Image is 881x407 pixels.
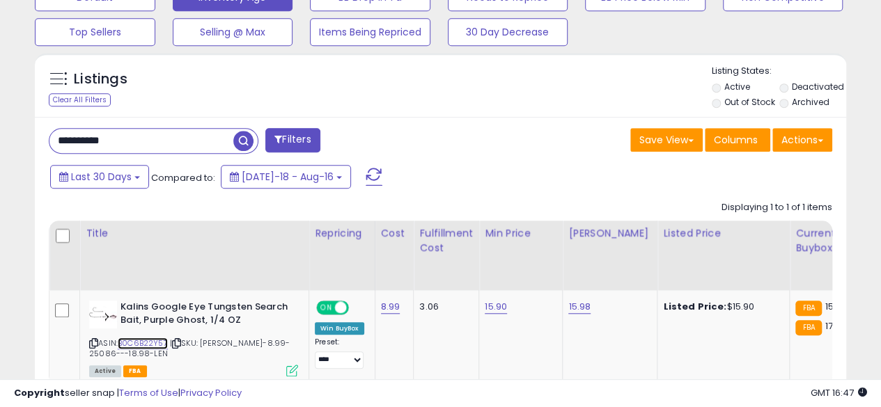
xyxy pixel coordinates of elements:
[795,301,821,316] small: FBA
[123,365,147,377] span: FBA
[568,300,591,314] a: 15.98
[795,226,867,255] div: Current Buybox Price
[712,65,846,78] p: Listing States:
[242,170,334,184] span: [DATE]-18 - Aug-16
[714,133,758,147] span: Columns
[795,320,821,335] small: FBA
[722,201,832,214] div: Displaying 1 to 1 of 1 items
[792,96,829,108] label: Archived
[74,70,127,89] h5: Listings
[381,226,408,241] div: Cost
[347,302,369,314] span: OFF
[419,301,468,313] div: 3.06
[724,81,749,93] label: Active
[792,81,844,93] label: Deactivated
[89,365,121,377] span: All listings currently available for purchase on Amazon
[825,300,842,313] span: 15.9
[315,226,369,241] div: Repricing
[71,170,132,184] span: Last 30 Days
[173,18,293,46] button: Selling @ Max
[724,96,774,108] label: Out of Stock
[119,386,178,399] a: Terms of Use
[118,337,168,349] a: B0C6B22Y57
[89,301,117,328] img: 31mHspmemaL._SL40_.jpg
[705,128,770,152] button: Columns
[49,93,111,106] div: Clear All Filters
[663,301,779,313] div: $15.90
[381,300,400,314] a: 8.99
[180,386,242,399] a: Privacy Policy
[419,226,473,255] div: Fulfillment Cost
[663,226,783,241] div: Listed Price
[448,18,568,46] button: 30 Day Decrease
[811,386,867,399] span: 2025-09-16 16:47 GMT
[310,18,430,46] button: Items Being Repriced
[14,386,65,399] strong: Copyright
[14,387,242,400] div: seller snap | |
[265,128,320,152] button: Filters
[772,128,832,152] button: Actions
[120,301,290,330] b: Kalins Google Eye Tungsten Search Bait, Purple Ghost, 1/4 OZ
[568,226,651,241] div: [PERSON_NAME]
[663,300,726,313] b: Listed Price:
[315,337,364,369] div: Preset:
[89,301,298,375] div: ASIN:
[825,319,847,333] span: 17.99
[485,226,556,241] div: Min Price
[315,322,364,335] div: Win BuyBox
[151,171,215,184] span: Compared to:
[318,302,335,314] span: ON
[50,165,149,189] button: Last 30 Days
[89,337,290,358] span: | SKU: [PERSON_NAME]-8.99-25086---18.98-LEN
[485,300,507,314] a: 15.90
[86,226,303,241] div: Title
[35,18,155,46] button: Top Sellers
[630,128,703,152] button: Save View
[221,165,351,189] button: [DATE]-18 - Aug-16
